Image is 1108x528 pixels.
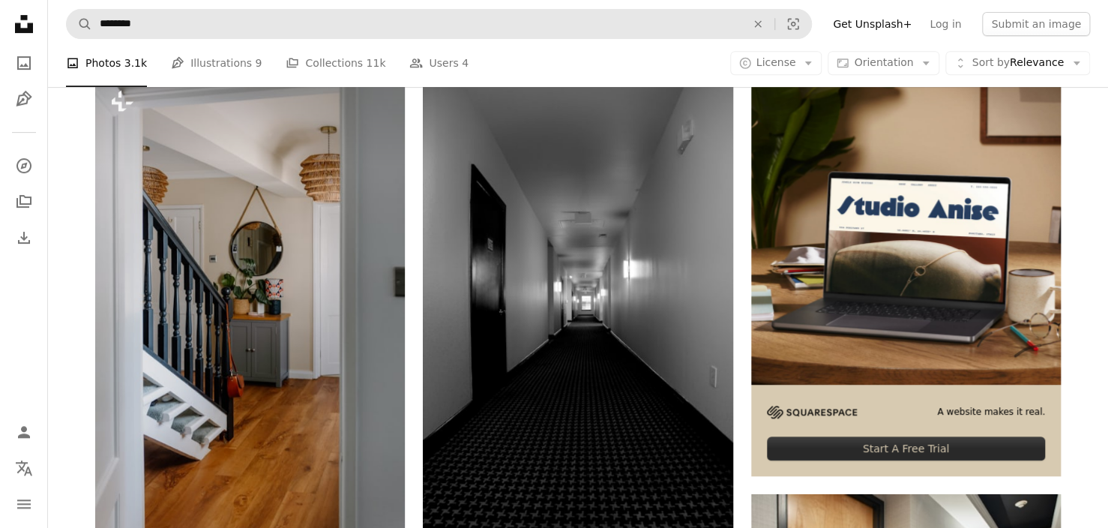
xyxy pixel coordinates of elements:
a: Collections 11k [286,39,385,87]
form: Find visuals sitewide [66,9,812,39]
a: a black and white photo of a long hallway [423,300,732,313]
span: Relevance [972,55,1064,70]
span: Orientation [854,56,913,68]
button: License [730,51,822,75]
button: Orientation [828,51,939,75]
a: Photos [9,48,39,78]
a: Home — Unsplash [9,9,39,42]
span: Sort by [972,56,1009,68]
button: Language [9,453,39,483]
button: Menu [9,489,39,519]
a: Get Unsplash+ [824,12,921,36]
span: 11k [366,55,385,71]
button: Sort byRelevance [945,51,1090,75]
button: Visual search [775,10,811,38]
button: Submit an image [982,12,1090,36]
a: Users 4 [409,39,469,87]
a: A cozy entryway features a staircase and decor. [95,300,405,313]
a: Log in [921,12,970,36]
a: Illustrations 9 [171,39,262,87]
a: Log in / Sign up [9,417,39,447]
span: 9 [256,55,262,71]
span: A website makes it real. [937,406,1045,418]
a: Collections [9,187,39,217]
a: Illustrations [9,84,39,114]
a: A website makes it real.Start A Free Trial [751,74,1061,476]
img: file-1705255347840-230a6ab5bca9image [767,406,857,418]
a: Explore [9,151,39,181]
img: file-1705123271268-c3eaf6a79b21image [751,74,1061,384]
button: Clear [741,10,774,38]
button: Search Unsplash [67,10,92,38]
span: License [756,56,796,68]
span: 4 [462,55,469,71]
a: Download History [9,223,39,253]
div: Start A Free Trial [767,436,1045,460]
